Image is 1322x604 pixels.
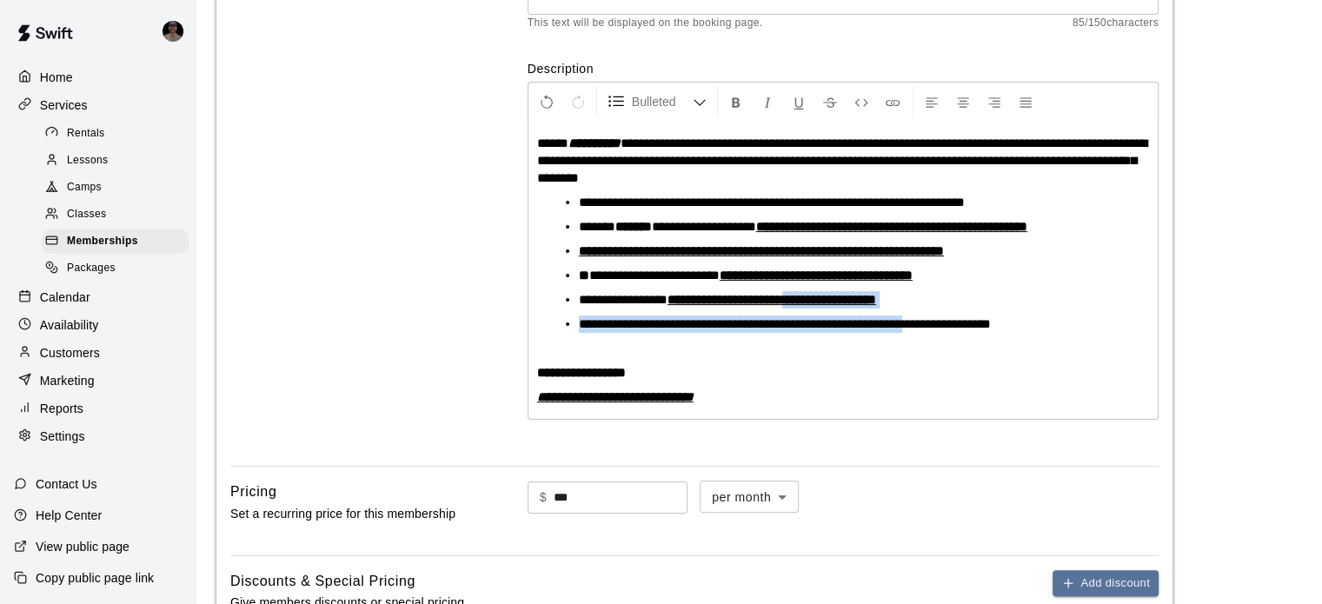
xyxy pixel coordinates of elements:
button: Insert Code [847,86,876,117]
p: Help Center [36,507,102,524]
button: Left Align [917,86,947,117]
a: Marketing [14,368,182,394]
p: Reports [40,400,83,417]
span: Classes [67,206,106,223]
button: Format Italics [753,86,782,117]
span: 85 / 150 characters [1073,15,1159,32]
a: Camps [42,175,196,202]
a: Classes [42,202,196,229]
span: Rentals [67,125,105,143]
button: Right Align [980,86,1009,117]
span: Memberships [67,233,138,250]
h6: Discounts & Special Pricing [230,570,415,593]
p: Copy public page link [36,569,154,587]
p: Services [40,96,88,114]
a: Availability [14,312,182,338]
p: Customers [40,344,100,362]
p: Marketing [40,372,95,389]
div: Camps [42,176,189,200]
p: Calendar [40,289,90,306]
span: This text will be displayed on the booking page. [528,15,763,32]
span: Camps [67,179,102,196]
a: Services [14,92,182,118]
a: Lessons [42,147,196,174]
span: Lessons [67,152,109,169]
div: Memberships [42,229,189,254]
div: Allen Quinney [159,14,196,49]
label: Description [528,60,1159,77]
button: Undo [532,86,561,117]
a: Reports [14,395,182,421]
span: Packages [67,260,116,277]
button: Format Underline [784,86,814,117]
p: Settings [40,428,85,445]
span: Bulleted List [632,93,693,110]
h6: Pricing [230,481,276,503]
a: Home [14,64,182,90]
p: Availability [40,316,99,334]
button: Justify Align [1011,86,1040,117]
button: Redo [563,86,593,117]
a: Rentals [42,120,196,147]
p: Set a recurring price for this membership [230,503,472,525]
button: Center Align [948,86,978,117]
button: Formatting Options [601,86,714,117]
div: Packages [42,256,189,281]
p: Home [40,69,73,86]
a: Packages [42,256,196,282]
a: Memberships [42,229,196,256]
p: $ [540,488,547,507]
div: per month [700,481,799,513]
p: View public page [36,538,130,555]
button: Format Bold [721,86,751,117]
button: Format Strikethrough [815,86,845,117]
img: Allen Quinney [163,21,183,42]
div: Lessons [42,149,189,173]
p: Contact Us [36,475,97,493]
button: Insert Link [878,86,907,117]
a: Settings [14,423,182,449]
a: Customers [14,340,182,366]
div: Rentals [42,122,189,146]
div: Classes [42,202,189,227]
button: Add discount [1053,570,1159,597]
a: Calendar [14,284,182,310]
